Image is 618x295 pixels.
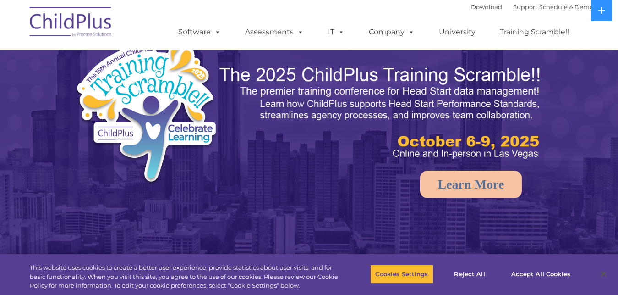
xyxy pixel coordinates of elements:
div: This website uses cookies to create a better user experience, provide statistics about user visit... [30,263,340,290]
a: Download [471,3,502,11]
img: ChildPlus by Procare Solutions [25,0,117,46]
a: Support [513,3,537,11]
button: Reject All [441,264,498,284]
a: Software [169,23,230,41]
a: Assessments [236,23,313,41]
a: Training Scramble!! [491,23,578,41]
a: Company [360,23,424,41]
font: | [471,3,593,11]
a: University [430,23,485,41]
button: Close [593,264,613,284]
button: Cookies Settings [370,264,433,284]
a: Schedule A Demo [539,3,593,11]
button: Accept All Cookies [506,264,575,284]
a: IT [319,23,354,41]
a: Learn More [420,171,522,198]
